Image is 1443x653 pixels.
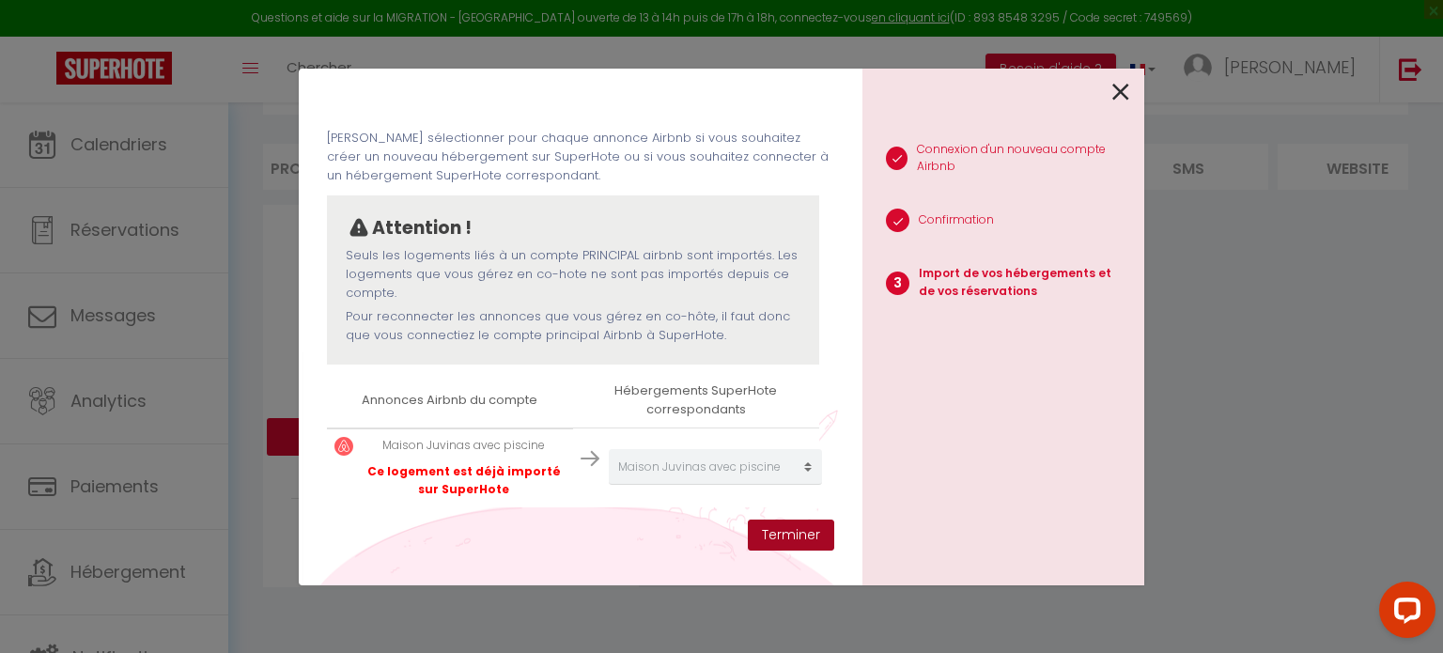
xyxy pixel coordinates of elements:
[919,265,1129,301] p: Import de vos hébergements et de vos réservations
[573,374,819,428] th: Hébergements SuperHote correspondants
[327,374,573,428] th: Annonces Airbnb du compte
[372,214,472,242] p: Attention !
[363,463,566,499] p: Ce logement est déjà importé sur SuperHote
[346,307,800,346] p: Pour reconnecter les annonces que vous gérez en co-hôte, il faut donc que vous connectiez le comp...
[1364,574,1443,653] iframe: LiveChat chat widget
[886,272,909,295] span: 3
[327,129,834,186] p: [PERSON_NAME] sélectionner pour chaque annonce Airbnb si vous souhaitez créer un nouveau hébergem...
[919,211,994,229] p: Confirmation
[363,437,566,455] p: Maison Juvinas avec piscine
[917,141,1129,177] p: Connexion d'un nouveau compte Airbnb
[346,246,800,303] p: Seuls les logements liés à un compte PRINCIPAL airbnb sont importés. Les logements que vous gérez...
[748,520,834,552] button: Terminer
